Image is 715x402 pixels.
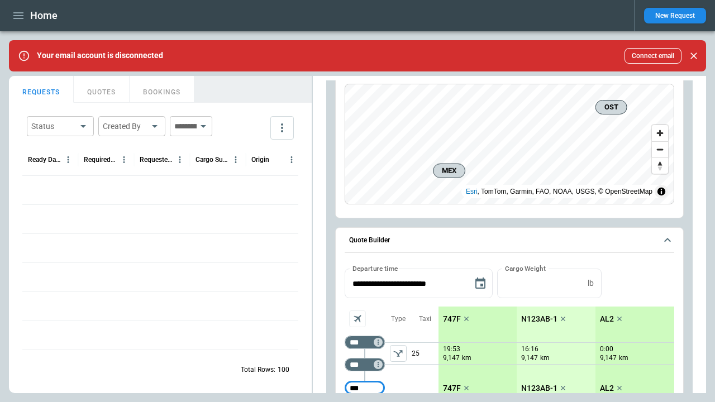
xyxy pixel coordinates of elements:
[349,237,390,244] h6: Quote Builder
[619,353,628,363] p: km
[521,314,557,324] p: N123AB-1
[196,156,228,164] div: Cargo Summary
[130,76,194,103] button: BOOKINGS
[600,353,617,363] p: 9,147
[31,121,76,132] div: Status
[345,84,674,204] canvas: Map
[28,156,61,164] div: Ready Date & Time (UTC+03:00)
[345,381,385,395] div: Too short
[391,314,406,324] p: Type
[270,116,294,140] button: more
[352,264,398,273] label: Departure time
[61,152,75,167] button: Ready Date & Time (UTC+03:00) column menu
[686,48,702,64] button: Close
[241,365,275,375] p: Total Rows:
[443,345,460,353] p: 19:53
[251,156,269,164] div: Origin
[655,185,668,198] summary: Toggle attribution
[30,9,58,22] h1: Home
[540,353,550,363] p: km
[521,384,557,393] p: N123AB-1
[349,310,366,327] span: Aircraft selection
[74,76,130,103] button: QUOTES
[443,353,460,363] p: 9,147
[443,384,461,393] p: 747F
[278,365,289,375] p: 100
[644,8,706,23] button: New Request
[140,156,173,164] div: Requested Route
[284,152,299,167] button: Origin column menu
[462,353,471,363] p: km
[443,314,461,324] p: 747F
[521,353,538,363] p: 9,147
[466,188,478,195] a: Esri
[103,121,147,132] div: Created By
[600,384,614,393] p: AL2
[345,336,385,349] div: Too short
[469,272,492,295] button: Choose date, selected date is Aug 20, 2025
[652,125,668,141] button: Zoom in
[438,165,460,176] span: MEX
[84,156,117,164] div: Required Date & Time (UTC+03:00)
[600,345,613,353] p: 0:00
[419,314,431,324] p: Taxi
[345,228,674,253] button: Quote Builder
[588,279,594,288] p: lb
[686,44,702,68] div: dismiss
[412,343,438,364] p: 25
[390,345,407,362] span: Type of sector
[466,186,652,197] div: , TomTom, Garmin, FAO, NOAA, USGS, © OpenStreetMap
[228,152,243,167] button: Cargo Summary column menu
[652,141,668,157] button: Zoom out
[600,314,614,324] p: AL2
[600,102,622,113] span: OST
[652,157,668,174] button: Reset bearing to north
[390,345,407,362] button: left aligned
[117,152,131,167] button: Required Date & Time (UTC+03:00) column menu
[345,358,385,371] div: Too short
[173,152,187,167] button: Requested Route column menu
[505,264,546,273] label: Cargo Weight
[9,76,74,103] button: REQUESTS
[625,48,681,64] button: Connect email
[521,345,538,353] p: 16:16
[37,51,163,60] p: Your email account is disconnected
